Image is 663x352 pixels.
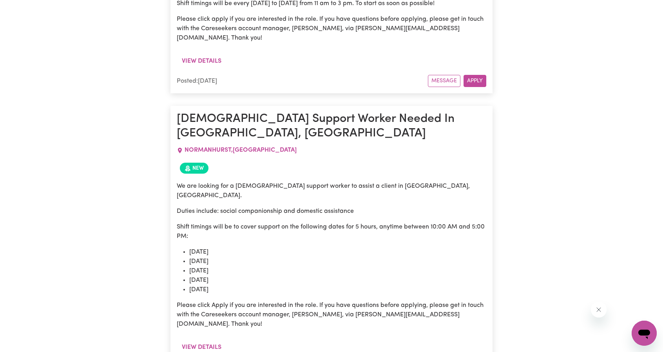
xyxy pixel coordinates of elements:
li: [DATE] [189,257,486,266]
li: [DATE] [189,266,486,276]
iframe: Button to launch messaging window [632,321,657,346]
p: Shift timings will be to cover support on the following dates for 5 hours, anytime between 10:00 ... [177,222,486,241]
span: Job posted within the last 30 days [180,163,208,174]
iframe: Close message [591,302,607,318]
button: Apply for this job [464,75,486,87]
p: Duties include: social companionship and domestic assistance [177,207,486,216]
li: [DATE] [189,276,486,285]
li: [DATE] [189,285,486,294]
p: Please click Apply if you are interested in the role. If you have questions before applying, plea... [177,301,486,329]
p: Please click apply if you are interested in the role. If you have questions before applying, plea... [177,15,486,43]
h1: [DEMOGRAPHIC_DATA] Support Worker Needed In [GEOGRAPHIC_DATA], [GEOGRAPHIC_DATA] [177,112,486,141]
span: NORMANHURST , [GEOGRAPHIC_DATA] [185,147,297,153]
span: Need any help? [5,5,47,12]
div: Posted: [DATE] [177,76,428,86]
li: [DATE] [189,247,486,257]
button: View details [177,54,226,69]
p: We are looking for a [DEMOGRAPHIC_DATA] support worker to assist a client in [GEOGRAPHIC_DATA], [... [177,181,486,200]
button: Message [428,75,460,87]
